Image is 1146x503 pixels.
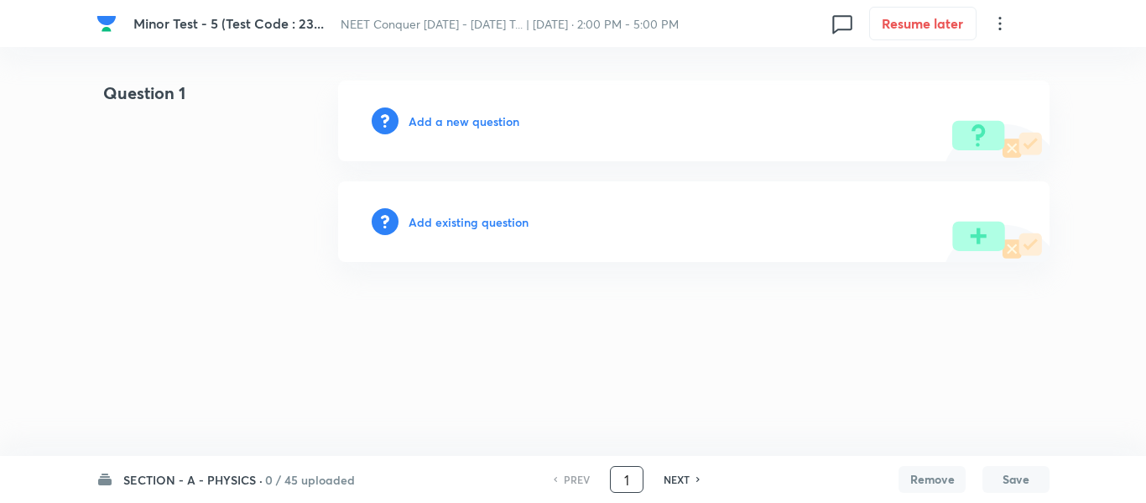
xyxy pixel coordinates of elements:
h6: SECTION - A - PHYSICS · [123,471,263,489]
img: Company Logo [96,13,117,34]
span: Minor Test - 5 (Test Code : 23... [133,14,324,32]
h4: Question 1 [96,81,284,119]
h6: 0 / 45 uploaded [265,471,355,489]
h6: Add existing question [409,213,529,231]
h6: NEXT [664,472,690,487]
button: Save [982,466,1050,493]
span: NEET Conquer [DATE] - [DATE] T... | [DATE] · 2:00 PM - 5:00 PM [341,16,679,32]
h6: Add a new question [409,113,519,130]
button: Remove [899,466,966,493]
button: Resume later [869,7,977,40]
h6: PREV [564,472,590,487]
a: Company Logo [96,13,120,34]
